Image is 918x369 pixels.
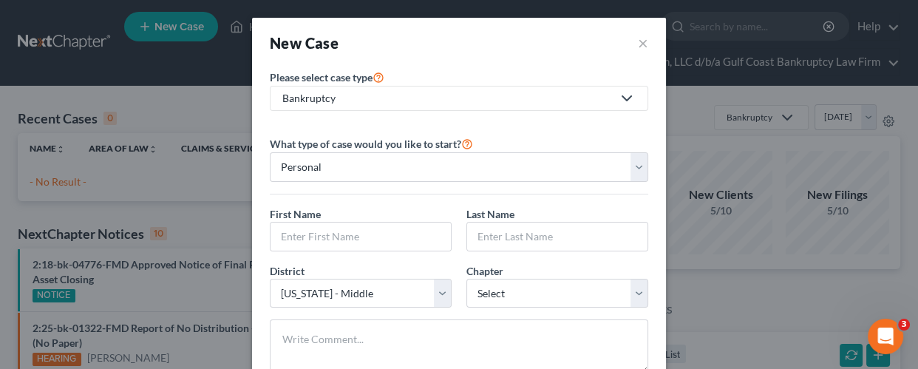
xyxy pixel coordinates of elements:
[868,319,903,354] iframe: Intercom live chat
[898,319,910,331] span: 3
[270,34,339,52] strong: New Case
[270,208,321,220] span: First Name
[271,223,451,251] input: Enter First Name
[466,208,514,220] span: Last Name
[270,265,305,277] span: District
[467,223,647,251] input: Enter Last Name
[282,91,612,106] div: Bankruptcy
[270,135,473,152] label: What type of case would you like to start?
[466,265,503,277] span: Chapter
[638,33,648,53] button: ×
[270,71,373,84] span: Please select case type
